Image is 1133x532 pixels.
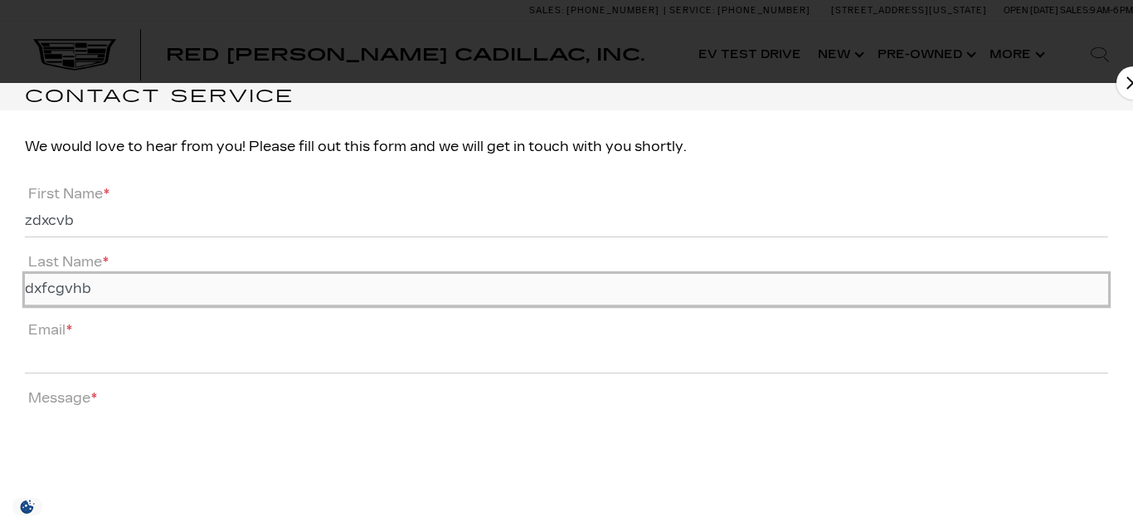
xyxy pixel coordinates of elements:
img: Opt-Out Icon [8,498,46,515]
label: Message [25,390,97,406]
p: We would love to hear from you! Please fill out this form and we will get in touch with you shortly. [25,135,1108,159]
h3: Contact Service [25,83,1133,110]
section: Click to Open Cookie Consent Modal [8,498,46,515]
label: Email [25,322,72,338]
label: First Name [25,186,109,202]
label: Last Name [25,254,109,270]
